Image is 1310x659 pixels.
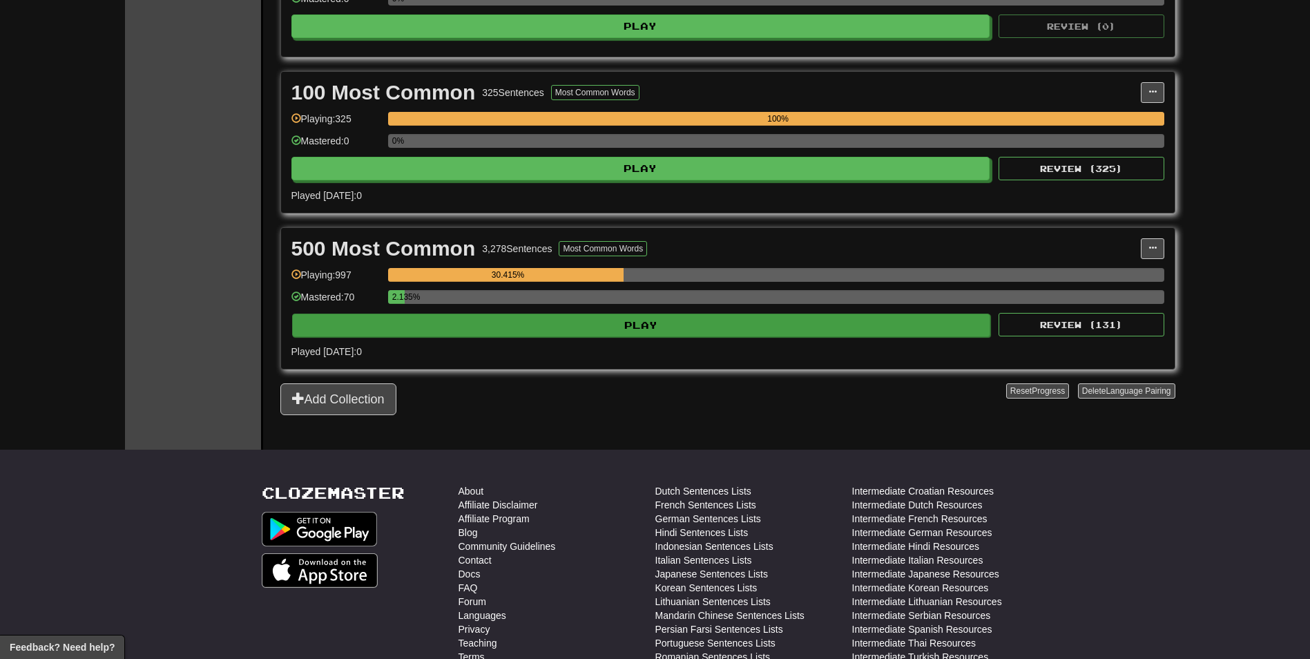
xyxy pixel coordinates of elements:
[852,526,992,539] a: Intermediate German Resources
[291,290,381,313] div: Mastered: 70
[459,609,506,622] a: Languages
[291,238,476,259] div: 500 Most Common
[291,134,381,157] div: Mastered: 0
[852,567,999,581] a: Intermediate Japanese Resources
[655,567,768,581] a: Japanese Sentences Lists
[852,512,988,526] a: Intermediate French Resources
[459,581,478,595] a: FAQ
[999,313,1164,336] button: Review (131)
[459,553,492,567] a: Contact
[291,82,476,103] div: 100 Most Common
[459,567,481,581] a: Docs
[291,112,381,135] div: Playing: 325
[852,636,976,650] a: Intermediate Thai Resources
[291,346,362,357] span: Played [DATE]: 0
[262,512,378,546] img: Get it on Google Play
[291,157,990,180] button: Play
[459,484,484,498] a: About
[291,15,990,38] button: Play
[10,640,115,654] span: Open feedback widget
[655,622,783,636] a: Persian Farsi Sentences Lists
[262,553,378,588] img: Get it on App Store
[459,498,538,512] a: Affiliate Disclaimer
[392,112,1164,126] div: 100%
[852,553,983,567] a: Intermediate Italian Resources
[482,86,544,99] div: 325 Sentences
[291,268,381,291] div: Playing: 997
[291,190,362,201] span: Played [DATE]: 0
[1032,386,1065,396] span: Progress
[262,484,405,502] a: Clozemaster
[459,636,497,650] a: Teaching
[280,383,396,415] button: Add Collection
[459,622,490,636] a: Privacy
[551,85,639,100] button: Most Common Words
[459,512,530,526] a: Affiliate Program
[655,581,758,595] a: Korean Sentences Lists
[655,539,773,553] a: Indonesian Sentences Lists
[1006,383,1069,399] button: ResetProgress
[1078,383,1175,399] button: DeleteLanguage Pairing
[559,241,647,256] button: Most Common Words
[459,539,556,553] a: Community Guidelines
[392,290,405,304] div: 2.135%
[655,512,761,526] a: German Sentences Lists
[852,595,1002,609] a: Intermediate Lithuanian Resources
[999,157,1164,180] button: Review (325)
[459,595,486,609] a: Forum
[655,636,776,650] a: Portuguese Sentences Lists
[459,526,478,539] a: Blog
[655,595,771,609] a: Lithuanian Sentences Lists
[482,242,552,256] div: 3,278 Sentences
[852,609,991,622] a: Intermediate Serbian Resources
[392,268,624,282] div: 30.415%
[655,498,756,512] a: French Sentences Lists
[852,622,992,636] a: Intermediate Spanish Resources
[999,15,1164,38] button: Review (0)
[655,553,752,567] a: Italian Sentences Lists
[1106,386,1171,396] span: Language Pairing
[655,609,805,622] a: Mandarin Chinese Sentences Lists
[852,581,989,595] a: Intermediate Korean Resources
[852,539,979,553] a: Intermediate Hindi Resources
[852,484,994,498] a: Intermediate Croatian Resources
[655,526,749,539] a: Hindi Sentences Lists
[655,484,751,498] a: Dutch Sentences Lists
[852,498,983,512] a: Intermediate Dutch Resources
[292,314,991,337] button: Play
